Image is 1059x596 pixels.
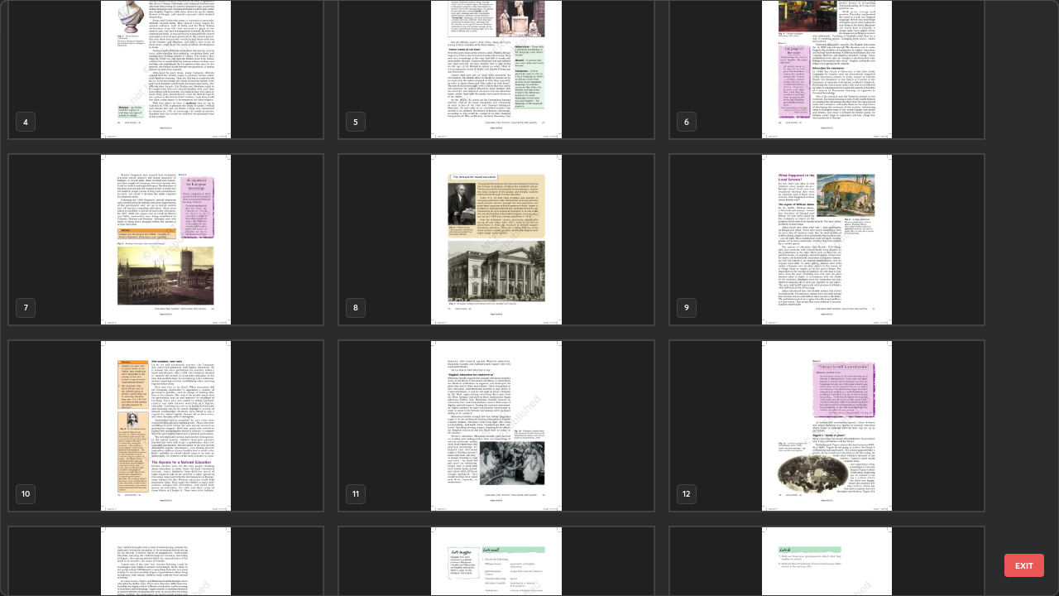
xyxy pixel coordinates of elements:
[339,155,653,324] img: 1756905194H6PX1X.pdf
[1,1,1029,595] div: grid
[670,155,984,324] img: 1756905194H6PX1X.pdf
[670,341,984,511] img: 1756905194H6PX1X.pdf
[339,341,653,511] img: 1756905194H6PX1X.pdf
[9,155,323,324] img: 1756905194H6PX1X.pdf
[1004,554,1044,577] button: EXIT
[9,341,323,511] img: 1756905194H6PX1X.pdf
